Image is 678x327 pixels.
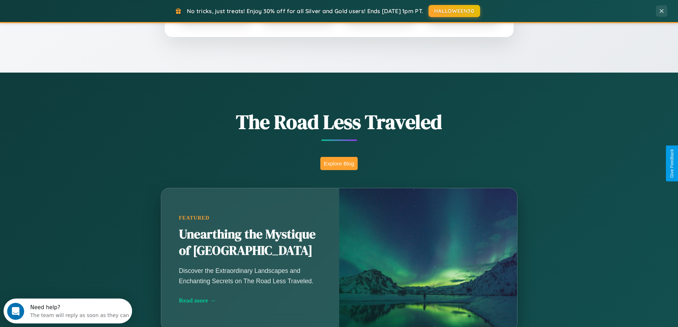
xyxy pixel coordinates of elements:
h2: Unearthing the Mystique of [GEOGRAPHIC_DATA] [179,226,321,259]
div: Open Intercom Messenger [3,3,132,22]
div: Read more → [179,297,321,304]
div: Featured [179,215,321,221]
div: The team will reply as soon as they can [27,12,126,19]
span: No tricks, just treats! Enjoy 30% off for all Silver and Gold users! Ends [DATE] 1pm PT. [187,7,423,15]
iframe: Intercom live chat [7,303,24,320]
iframe: Intercom live chat discovery launcher [4,299,132,323]
div: Need help? [27,6,126,12]
div: Give Feedback [669,149,674,178]
button: HALLOWEEN30 [429,5,480,17]
button: Explore Blog [320,157,358,170]
h1: The Road Less Traveled [126,108,553,136]
p: Discover the Extraordinary Landscapes and Enchanting Secrets on The Road Less Traveled. [179,266,321,286]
